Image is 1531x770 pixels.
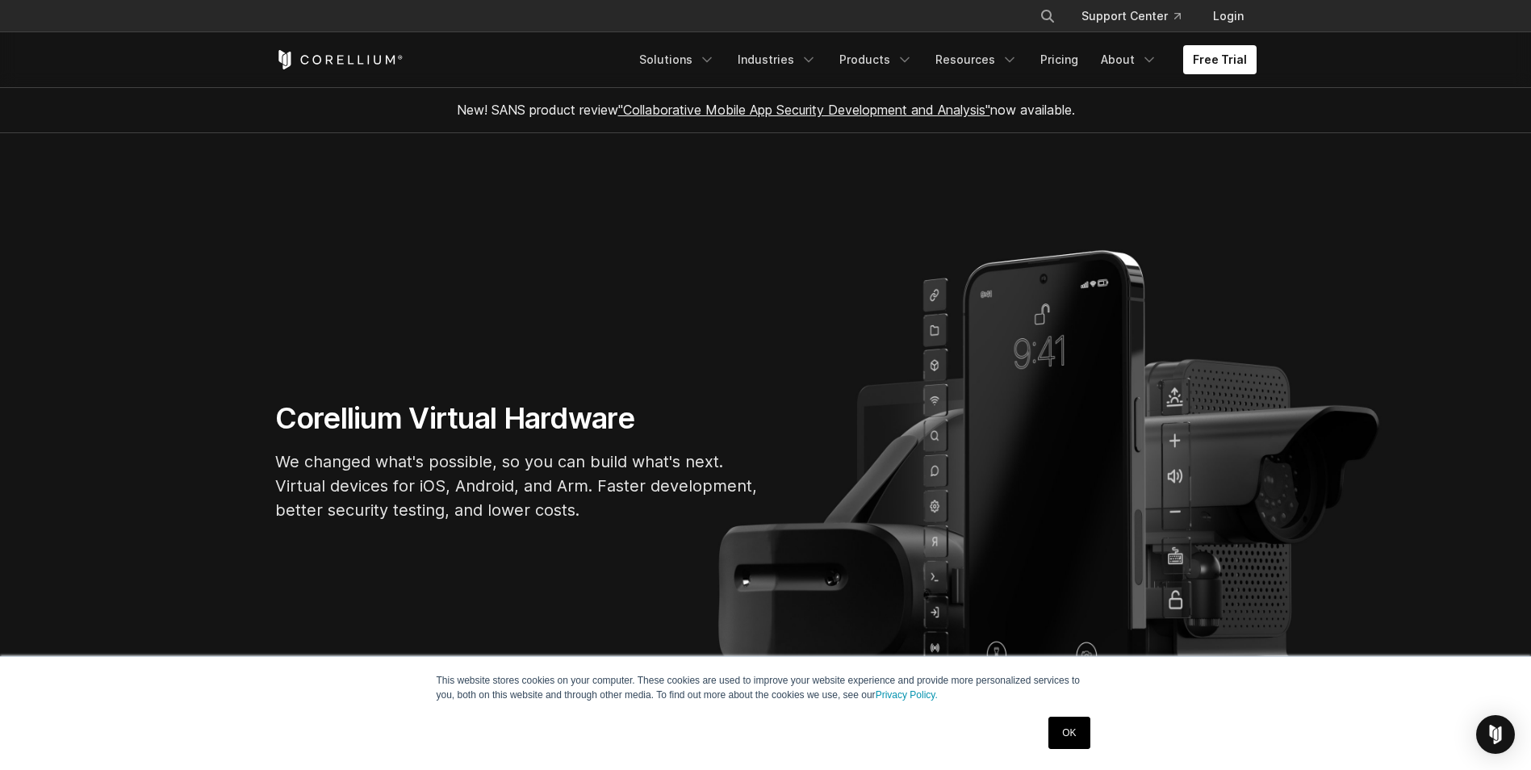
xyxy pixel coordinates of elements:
[1048,717,1090,749] a: OK
[275,50,404,69] a: Corellium Home
[1069,2,1194,31] a: Support Center
[630,45,1257,74] div: Navigation Menu
[830,45,922,74] a: Products
[926,45,1027,74] a: Resources
[630,45,725,74] a: Solutions
[275,450,759,522] p: We changed what's possible, so you can build what's next. Virtual devices for iOS, Android, and A...
[876,689,938,701] a: Privacy Policy.
[457,102,1075,118] span: New! SANS product review now available.
[1031,45,1088,74] a: Pricing
[1476,715,1515,754] div: Open Intercom Messenger
[1091,45,1167,74] a: About
[618,102,990,118] a: "Collaborative Mobile App Security Development and Analysis"
[1020,2,1257,31] div: Navigation Menu
[275,400,759,437] h1: Corellium Virtual Hardware
[728,45,826,74] a: Industries
[437,673,1095,702] p: This website stores cookies on your computer. These cookies are used to improve your website expe...
[1033,2,1062,31] button: Search
[1183,45,1257,74] a: Free Trial
[1200,2,1257,31] a: Login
